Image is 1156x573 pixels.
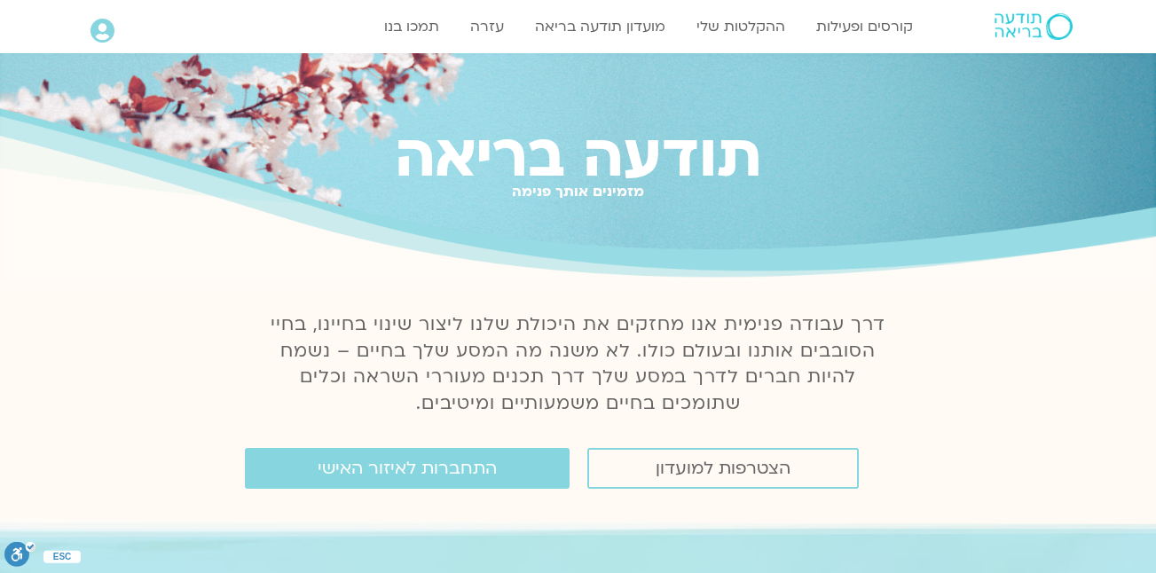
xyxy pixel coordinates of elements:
[375,10,448,43] a: תמכו בנו
[261,311,896,418] p: דרך עבודה פנימית אנו מחזקים את היכולת שלנו ליצור שינוי בחיינו, בחיי הסובבים אותנו ובעולם כולו. לא...
[807,10,922,43] a: קורסים ופעילות
[245,448,570,489] a: התחברות לאיזור האישי
[656,459,790,478] span: הצטרפות למועדון
[526,10,674,43] a: מועדון תודעה בריאה
[318,459,497,478] span: התחברות לאיזור האישי
[461,10,513,43] a: עזרה
[995,13,1073,40] img: תודעה בריאה
[587,448,859,489] a: הצטרפות למועדון
[688,10,794,43] a: ההקלטות שלי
